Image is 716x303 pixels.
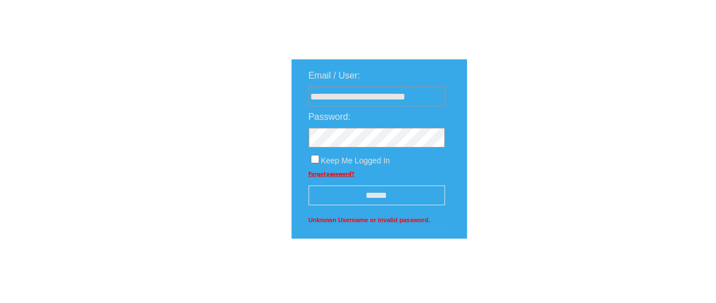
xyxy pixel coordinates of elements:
span: Password: [308,112,351,122]
span: Unknown Username or invalid password. [308,214,445,226]
img: transparent.png [500,267,556,281]
a: Forgot password? [308,171,354,177]
span: Email / User: [308,71,361,80]
span: Keep Me Logged In [321,156,390,165]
